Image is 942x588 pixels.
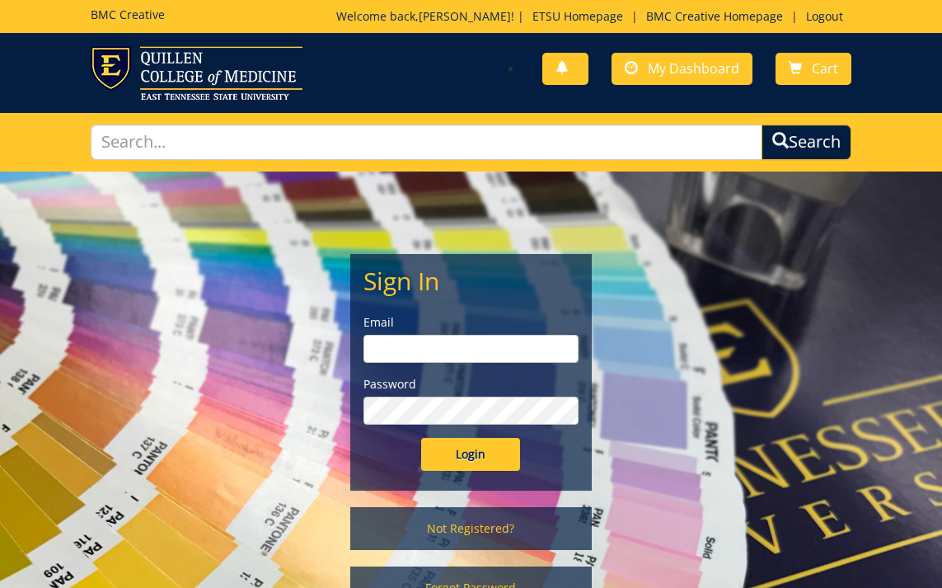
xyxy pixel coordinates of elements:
label: Email [363,314,579,331]
button: Search [762,125,851,160]
a: [PERSON_NAME] [419,8,511,24]
a: ETSU Homepage [524,8,631,24]
input: Login [421,438,520,471]
span: Cart [812,59,838,78]
span: My Dashboard [648,59,739,78]
h5: BMC Creative [91,8,165,21]
a: Cart [776,53,851,85]
a: Not Registered? [350,507,592,550]
h2: Sign In [363,267,579,294]
input: Search... [91,125,762,160]
a: Logout [798,8,851,24]
p: Welcome back, ! | | | [336,8,851,25]
img: ETSU logo [91,46,302,100]
a: My Dashboard [612,53,752,85]
label: Password [363,376,579,393]
a: BMC Creative Homepage [638,8,791,24]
